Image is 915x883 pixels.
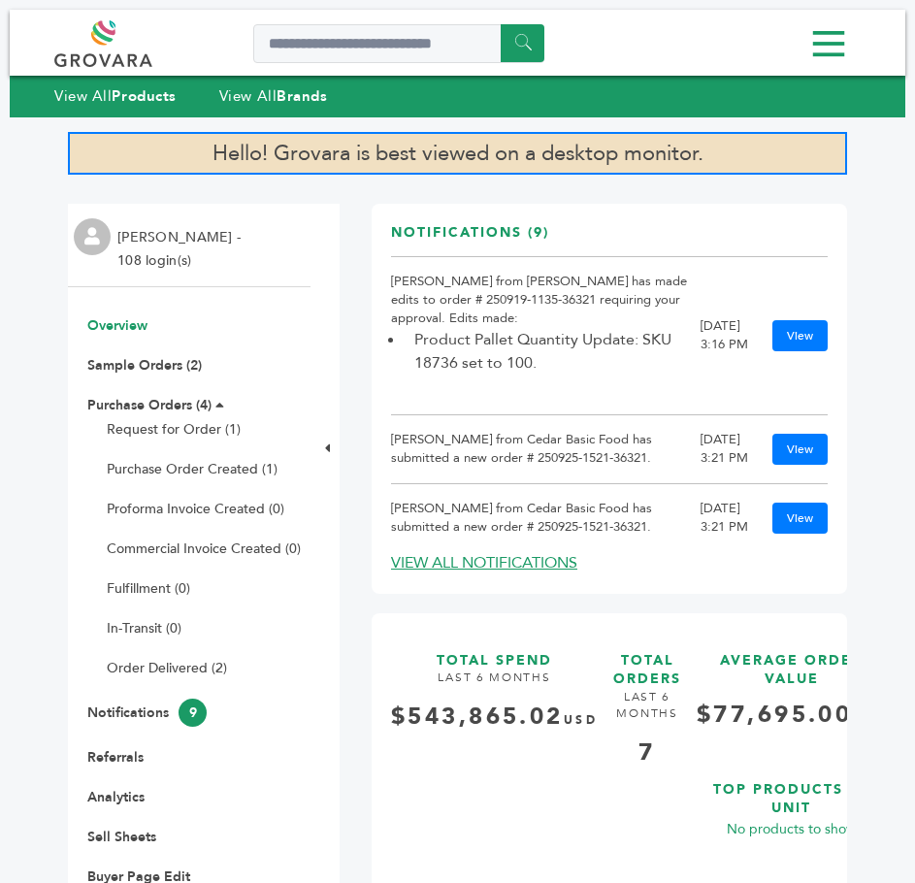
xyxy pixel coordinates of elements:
[107,500,284,518] a: Proforma Invoice Created (0)
[219,86,328,106] a: View AllBrands
[68,132,847,175] p: Hello! Grovara is best viewed on a desktop monitor.
[277,86,327,106] strong: Brands
[107,460,278,478] a: Purchase Order Created (1)
[613,633,681,689] h3: TOTAL ORDERS
[107,619,181,638] a: In-Transit (0)
[107,420,241,439] a: Request for Order (1)
[772,434,828,465] a: View
[697,818,887,841] p: No products to show
[107,659,227,677] a: Order Delivered (2)
[87,396,212,414] a: Purchase Orders (4)
[772,320,828,351] a: View
[87,788,145,806] a: Analytics
[253,24,544,63] input: Search a product or brand...
[697,699,887,746] h4: $77,695.00
[112,86,176,106] strong: Products
[391,257,701,415] td: [PERSON_NAME] from [PERSON_NAME] has made edits to order # 250919-1135-36321 requiring your appro...
[613,736,681,769] div: 7
[391,223,549,257] h3: Notifications (9)
[74,218,111,255] img: profile.png
[701,431,753,468] div: [DATE] 3:21 PM
[391,670,598,701] h4: LAST 6 MONTHS
[391,415,701,484] td: [PERSON_NAME] from Cedar Basic Food has submitted a new order # 250925-1521-36321.
[179,699,207,727] span: 9
[107,540,301,558] a: Commercial Invoice Created (0)
[391,701,598,734] div: $543,865.02
[564,712,598,728] span: USD
[54,22,861,66] div: Menu
[54,86,177,106] a: View AllProducts
[697,633,887,689] h3: AVERAGE ORDER VALUE
[391,552,577,573] a: VIEW ALL NOTIFICATIONS
[87,356,202,375] a: Sample Orders (2)
[87,703,207,722] a: Notifications9
[87,316,147,335] a: Overview
[613,689,681,736] h4: LAST 6 MONTHS
[391,633,598,670] h3: TOTAL SPEND
[107,579,190,598] a: Fulfillment (0)
[697,633,887,746] a: AVERAGE ORDER VALUE $77,695.00USD
[117,226,245,273] li: [PERSON_NAME] - 108 login(s)
[87,748,144,767] a: Referrals
[405,328,701,375] li: Product Pallet Quantity Update: SKU 18736 set to 100.
[87,828,156,846] a: Sell Sheets
[701,500,753,537] div: [DATE] 3:21 PM
[701,317,753,354] div: [DATE] 3:16 PM
[391,484,701,553] td: [PERSON_NAME] from Cedar Basic Food has submitted a new order # 250925-1521-36321.
[697,762,887,818] h3: TOP PRODUCTS BY UNIT
[772,503,828,534] a: View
